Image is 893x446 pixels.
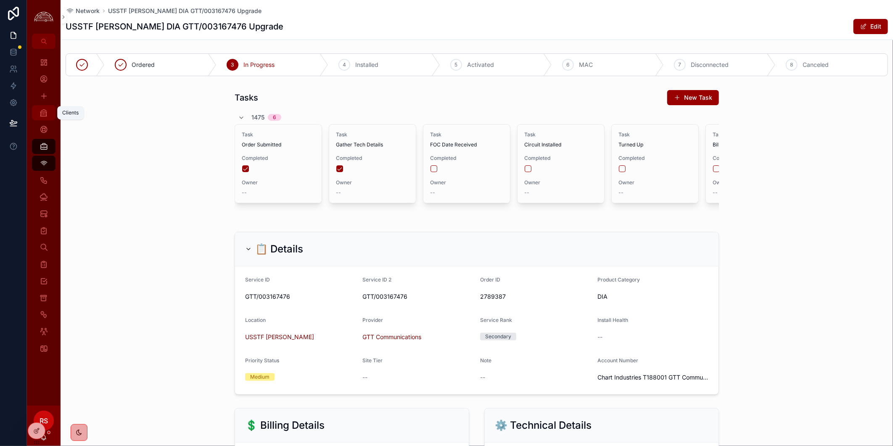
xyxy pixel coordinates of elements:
span: Ordered [132,61,155,69]
button: Edit [853,19,888,34]
span: -- [598,333,603,341]
h1: USSTF [PERSON_NAME] DIA GTT/003167476 Upgrade [66,21,283,32]
span: Task [242,131,315,138]
span: Owner [713,179,786,186]
span: RS [40,416,48,426]
span: Owner [430,179,503,186]
span: GTT/003167476 [245,292,356,301]
span: Priority Status [245,357,279,364]
span: -- [242,189,247,196]
span: Task [618,131,692,138]
span: -- [480,373,485,382]
span: -- [430,189,435,196]
div: Secondary [485,333,511,340]
h2: ⚙️ Technical Details [495,419,592,432]
span: Completed [336,155,409,162]
span: 8 [790,61,793,68]
span: 5 [455,61,458,68]
span: MAC [579,61,593,69]
span: -- [363,373,368,382]
span: Service ID 2 [363,276,392,283]
span: Install Health [598,317,629,323]
span: 1475 [251,113,264,122]
span: Owner [524,179,597,186]
span: 4 [343,61,346,68]
span: -- [713,189,718,196]
span: Canceled [803,61,829,69]
span: Account Number [598,357,639,364]
a: USSTF [PERSON_NAME] DIA GTT/003167476 Upgrade [108,7,262,15]
span: Completed [618,155,692,162]
a: TaskOrder SubmittedCompletedOwner-- [235,124,322,203]
span: Service ID [245,276,270,283]
a: USSTF [PERSON_NAME] [245,333,314,341]
span: Circuit Installed [524,141,597,148]
button: New Task [667,90,719,105]
span: 2789387 [480,292,591,301]
h2: 📋 Details [255,242,303,256]
span: -- [524,189,529,196]
span: Site Tier [363,357,383,364]
span: Task [713,131,786,138]
span: Owner [336,179,409,186]
span: Installed [355,61,378,69]
span: FOC Date Received [430,141,503,148]
span: Product Category [598,276,640,283]
div: Medium [250,373,269,381]
span: GTT/003167476 [363,292,474,301]
a: GTT Communications [363,333,422,341]
span: Owner [618,179,692,186]
span: Chart Industries T188001 GTT Communications [598,373,709,382]
span: Completed [242,155,315,162]
span: Provider [363,317,383,323]
a: TaskGather Tech DetailsCompletedOwner-- [329,124,416,203]
div: scrollable content [27,49,61,367]
span: Order ID [480,276,500,283]
h1: Tasks [235,92,258,104]
span: Completed [713,155,786,162]
a: TaskTurned UpCompletedOwner-- [611,124,699,203]
span: Gather Tech Details [336,141,409,148]
span: Activated [467,61,494,69]
span: Note [480,357,491,364]
span: Billing Verified [713,141,786,148]
div: Clients [62,109,79,116]
span: Location [245,317,266,323]
span: Owner [242,179,315,186]
a: TaskFOC Date ReceivedCompletedOwner-- [423,124,510,203]
a: TaskBilling VerifiedCompletedOwner-- [705,124,793,203]
span: 7 [679,61,682,68]
a: TaskCircuit InstalledCompletedOwner-- [517,124,605,203]
span: Disconnected [691,61,729,69]
span: 3 [231,61,234,68]
span: Order Submitted [242,141,315,148]
span: Completed [524,155,597,162]
a: Network [66,7,100,15]
span: -- [336,189,341,196]
span: -- [618,189,624,196]
span: Task [336,131,409,138]
div: 6 [273,114,276,121]
h2: 💲 Billing Details [245,419,325,432]
span: Task [524,131,597,138]
span: Completed [430,155,503,162]
span: Network [76,7,100,15]
span: In Progress [243,61,275,69]
span: Turned Up [618,141,692,148]
span: Task [430,131,503,138]
span: Service Rank [480,317,512,323]
span: DIA [598,292,608,301]
span: 6 [567,61,570,68]
img: App logo [32,11,55,24]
